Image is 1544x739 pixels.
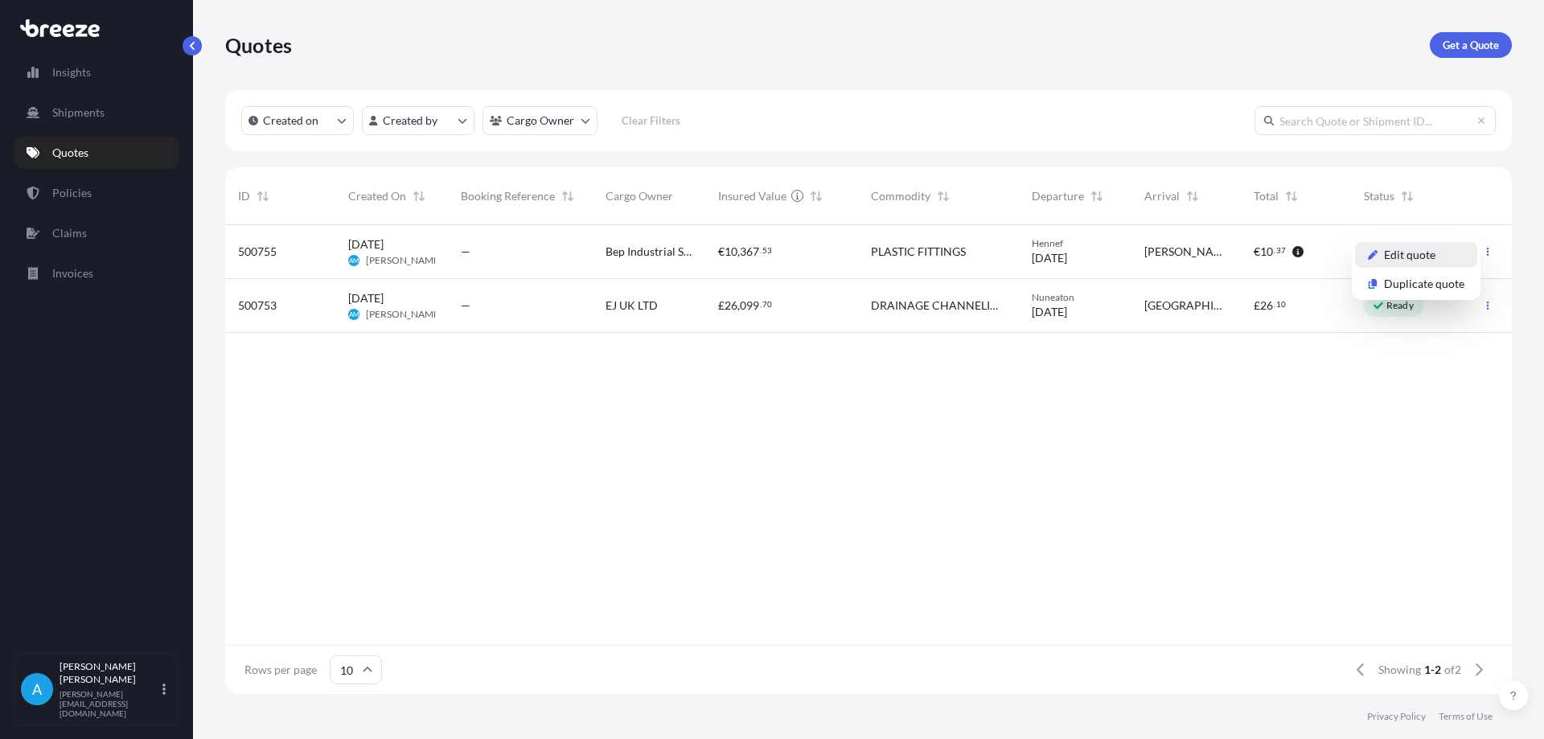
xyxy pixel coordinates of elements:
[1443,37,1499,53] p: Get a Quote
[1384,276,1464,292] p: Duplicate quote
[1352,239,1480,300] div: Actions
[225,32,292,58] p: Quotes
[1355,271,1477,297] a: Duplicate quote
[1355,242,1477,268] a: Edit quote
[1384,247,1435,263] p: Edit quote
